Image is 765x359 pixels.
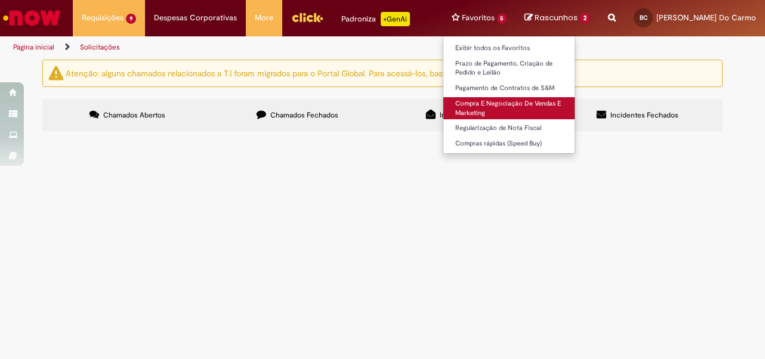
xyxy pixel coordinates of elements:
ul: Trilhas de página [9,36,501,58]
span: Despesas Corporativas [154,12,237,24]
a: Solicitações [80,42,120,52]
a: Pagamento de Contratos de S&M [443,82,575,95]
span: Chamados Abertos [103,110,165,120]
a: Rascunhos [525,13,590,24]
span: Incidentes Fechados [610,110,678,120]
a: Regularização de Nota Fiscal [443,122,575,135]
ng-bind-html: Atenção: alguns chamados relacionados a T.I foram migrados para o Portal Global. Para acessá-los,... [66,67,489,78]
div: Padroniza [341,12,410,26]
span: Requisições [82,12,124,24]
span: Chamados Fechados [270,110,338,120]
span: Rascunhos [535,12,578,23]
a: Prazo de Pagamento, Criação de Pedido e Leilão [443,57,575,79]
img: ServiceNow [1,6,63,30]
span: Favoritos [462,12,495,24]
span: BC [640,14,647,21]
a: Compras rápidas (Speed Buy) [443,137,575,150]
a: Compra E Negociação De Vendas E Marketing [443,97,575,119]
ul: Favoritos [443,36,576,154]
a: Página inicial [13,42,54,52]
span: More [255,12,273,24]
span: Incidentes em aberto [440,110,509,120]
p: +GenAi [381,12,410,26]
span: 5 [497,14,507,24]
span: 2 [579,13,590,24]
a: Exibir todos os Favoritos [443,42,575,55]
img: click_logo_yellow_360x200.png [291,8,323,26]
span: [PERSON_NAME] Do Carmo [656,13,756,23]
span: 9 [126,14,136,24]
